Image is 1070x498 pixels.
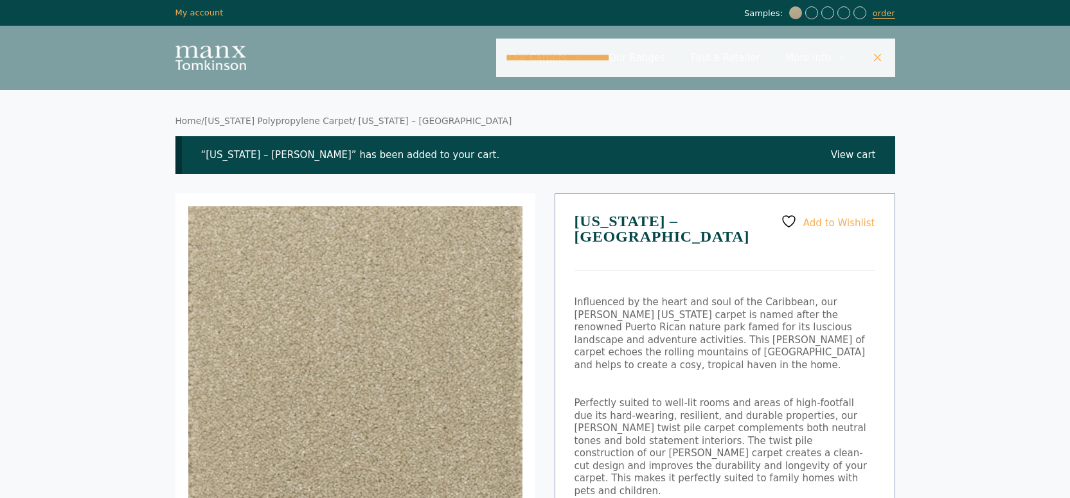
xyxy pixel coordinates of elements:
nav: Breadcrumb [175,116,895,127]
a: Add to Wishlist [781,213,875,229]
img: Puerto Rico Cascada [789,6,802,19]
p: Influenced by the heart and soul of the Caribbean, our [PERSON_NAME] [US_STATE] carpet is named a... [575,296,875,371]
a: order [873,8,895,19]
nav: Primary [496,39,895,77]
span: Add to Wishlist [803,217,875,229]
span: Perfectly suited to well-lit rooms and areas of high-footfall due its hard-wearing, resilient, an... [575,397,867,497]
a: Close Search Bar [860,39,895,77]
div: “[US_STATE] – [PERSON_NAME]” has been added to your cart. [175,136,895,175]
span: Samples: [744,8,786,19]
a: My account [175,8,224,17]
a: [US_STATE] Polypropylene Carpet [204,116,353,126]
a: View cart [831,149,876,162]
h1: [US_STATE] – [GEOGRAPHIC_DATA] [575,213,875,271]
img: Manx Tomkinson [175,46,246,70]
a: Home [175,116,202,126]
